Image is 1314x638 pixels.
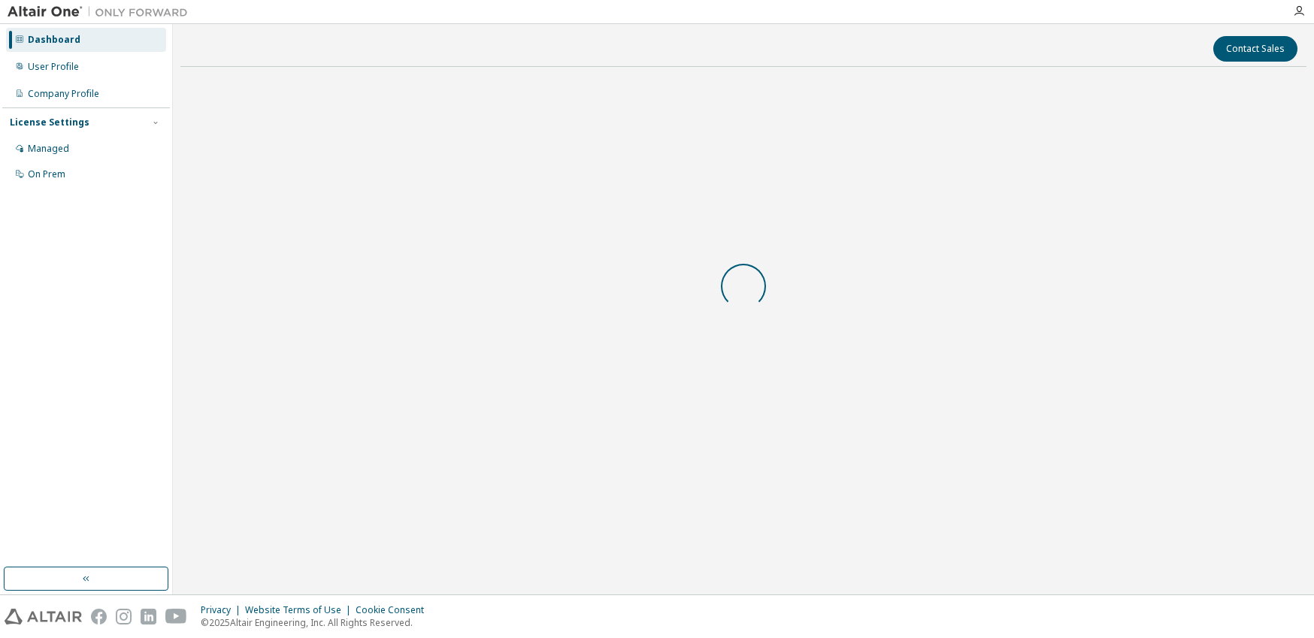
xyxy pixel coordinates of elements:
[28,143,69,155] div: Managed
[28,34,80,46] div: Dashboard
[10,116,89,129] div: License Settings
[201,616,433,629] p: © 2025 Altair Engineering, Inc. All Rights Reserved.
[141,609,156,624] img: linkedin.svg
[116,609,132,624] img: instagram.svg
[91,609,107,624] img: facebook.svg
[28,61,79,73] div: User Profile
[245,604,356,616] div: Website Terms of Use
[165,609,187,624] img: youtube.svg
[1213,36,1297,62] button: Contact Sales
[201,604,245,616] div: Privacy
[5,609,82,624] img: altair_logo.svg
[8,5,195,20] img: Altair One
[28,88,99,100] div: Company Profile
[28,168,65,180] div: On Prem
[356,604,433,616] div: Cookie Consent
